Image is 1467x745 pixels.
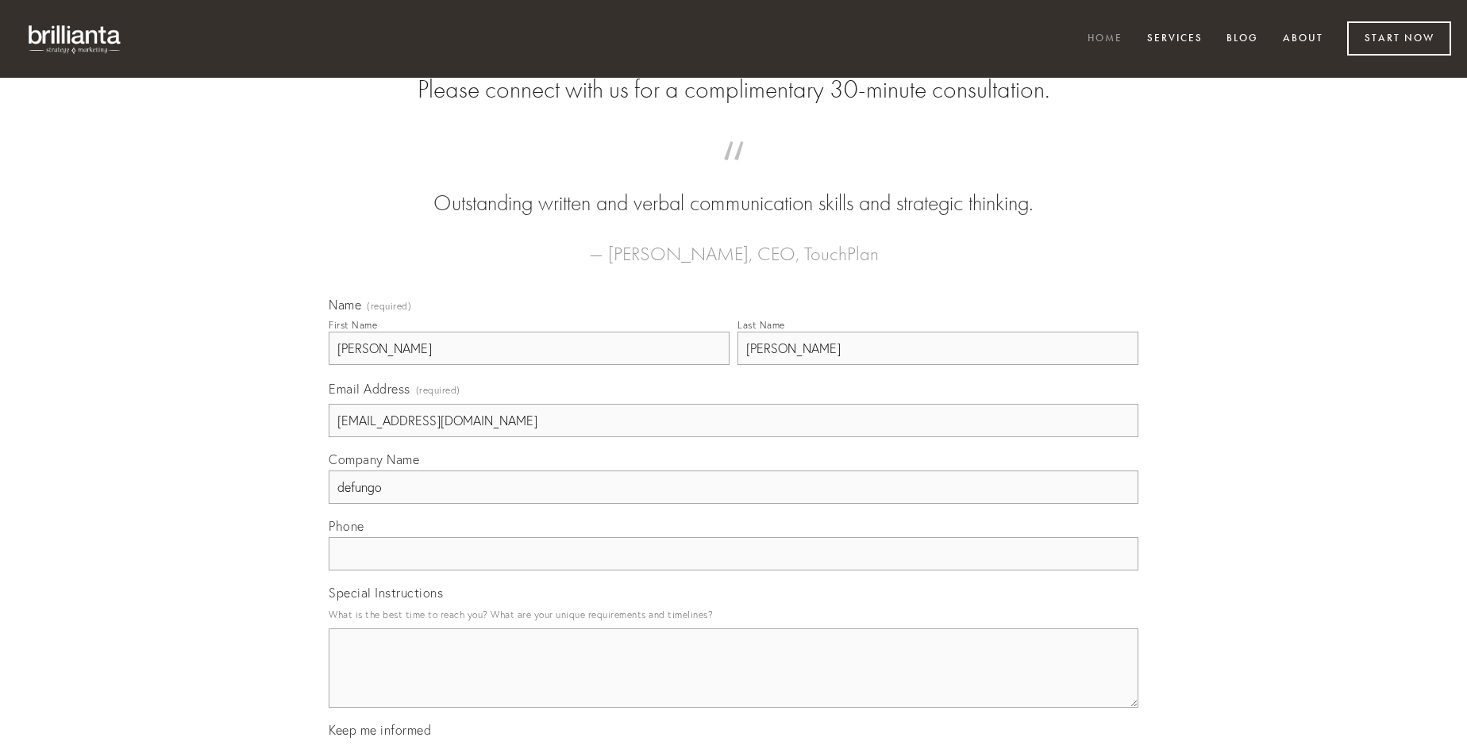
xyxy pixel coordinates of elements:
[329,319,377,331] div: First Name
[737,319,785,331] div: Last Name
[329,585,443,601] span: Special Instructions
[329,381,410,397] span: Email Address
[329,722,431,738] span: Keep me informed
[329,451,419,467] span: Company Name
[1273,26,1334,52] a: About
[16,16,135,62] img: brillianta - research, strategy, marketing
[1137,26,1213,52] a: Services
[354,157,1113,219] blockquote: Outstanding written and verbal communication skills and strategic thinking.
[1216,26,1269,52] a: Blog
[329,297,361,313] span: Name
[329,604,1138,625] p: What is the best time to reach you? What are your unique requirements and timelines?
[354,157,1113,188] span: “
[367,301,411,311] span: (required)
[354,219,1113,270] figcaption: — [PERSON_NAME], CEO, TouchPlan
[329,75,1138,105] h2: Please connect with us for a complimentary 30-minute consultation.
[1347,21,1451,56] a: Start Now
[416,379,460,401] span: (required)
[1077,26,1133,52] a: Home
[329,518,364,534] span: Phone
